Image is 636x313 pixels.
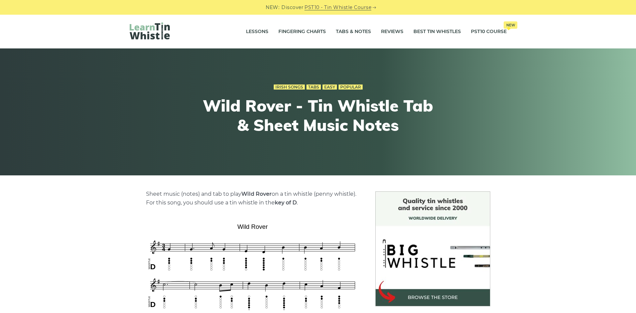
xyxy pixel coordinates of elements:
h1: Wild Rover - Tin Whistle Tab & Sheet Music Notes [195,96,441,135]
img: BigWhistle Tin Whistle Store [375,191,490,306]
a: Lessons [246,23,268,40]
a: Tabs [306,85,321,90]
a: Popular [339,85,363,90]
a: Easy [323,85,337,90]
a: Irish Songs [274,85,305,90]
a: Tabs & Notes [336,23,371,40]
p: Sheet music (notes) and tab to play on a tin whistle (penny whistle). For this song, you should u... [146,190,359,207]
span: New [504,21,517,29]
a: PST10 CourseNew [471,23,507,40]
a: Reviews [381,23,403,40]
img: LearnTinWhistle.com [130,22,170,39]
strong: key of D [275,199,297,206]
strong: Wild Rover [241,191,272,197]
a: Best Tin Whistles [413,23,461,40]
a: Fingering Charts [278,23,326,40]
